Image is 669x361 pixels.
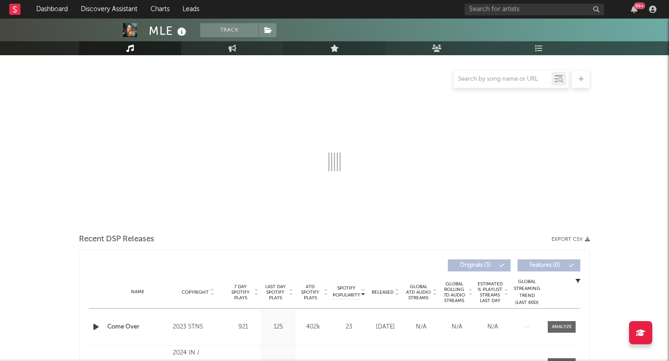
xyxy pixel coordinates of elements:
div: Global Streaming Trend (Last 60D) [513,278,541,306]
div: N/A [441,322,472,332]
span: Music [79,46,112,57]
div: 23 [333,322,365,332]
div: 2023 STNS [173,322,223,333]
span: Originals ( 3 ) [454,263,497,268]
button: 99+ [631,6,637,13]
span: 7 Day Spotify Plays [228,284,253,301]
div: 402k [298,322,328,332]
button: Features(0) [518,259,580,271]
span: Released [372,290,394,295]
div: 99 + [634,2,645,9]
button: Track [200,23,258,37]
span: Copyright [182,290,209,295]
div: 125 [263,322,293,332]
span: Last Day Spotify Plays [263,284,288,301]
span: Global ATD Audio Streams [406,284,431,301]
span: Recent DSP Releases [79,234,154,245]
input: Search for artists [465,4,604,15]
div: [DATE] [370,322,401,332]
span: Features ( 0 ) [524,263,566,268]
a: Come Over [107,322,168,332]
div: MLE [149,23,189,39]
span: Global Rolling 7D Audio Streams [441,281,467,303]
button: Originals(3) [448,259,511,271]
div: N/A [406,322,437,332]
button: Export CSV [551,237,590,242]
span: Estimated % Playlist Streams Last Day [477,281,503,303]
div: Name [107,289,168,296]
span: Spotify Popularity [333,285,360,299]
div: N/A [477,322,508,332]
div: 921 [228,322,258,332]
input: Search by song name or URL [453,76,551,83]
span: ATD Spotify Plays [298,284,322,301]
